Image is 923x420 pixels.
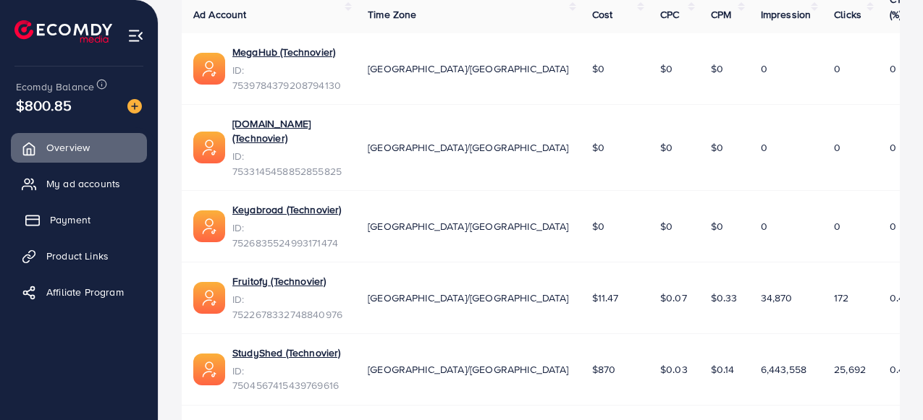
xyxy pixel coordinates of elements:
span: Ad Account [193,7,247,22]
span: Time Zone [368,7,416,22]
span: Clicks [834,7,861,22]
span: 0 [761,61,767,76]
span: CPC [660,7,679,22]
span: ID: 7539784379208794130 [232,63,345,93]
span: Payment [50,213,90,227]
span: $0.07 [660,291,687,305]
a: Fruitofy (Technovier) [232,274,326,288]
img: ic-ads-acc.e4c84228.svg [193,353,225,385]
span: 0 [890,219,896,233]
img: ic-ads-acc.e4c84228.svg [193,132,225,163]
span: $800.85 [16,95,72,116]
span: 0 [890,140,896,155]
a: MegaHub (Technovier) [232,45,335,59]
span: ID: 7526835524993171474 [232,220,345,250]
a: StudyShed (Technovier) [232,346,341,360]
span: $0 [711,219,723,233]
span: $0 [711,140,723,155]
span: $0 [592,219,604,233]
span: [GEOGRAPHIC_DATA]/[GEOGRAPHIC_DATA] [368,362,569,377]
span: $0 [592,61,604,76]
span: $0 [711,61,723,76]
span: ID: 7533145458852855825 [232,149,345,179]
span: Impression [761,7,812,22]
span: $11.47 [592,291,619,305]
span: Affiliate Program [46,285,124,299]
a: Affiliate Program [11,278,147,307]
span: CPM [711,7,731,22]
span: $0 [592,140,604,155]
span: $0.33 [711,291,738,305]
img: image [127,99,142,113]
span: 6,443,558 [761,362,806,377]
span: 25,692 [834,362,866,377]
span: [GEOGRAPHIC_DATA]/[GEOGRAPHIC_DATA] [368,61,569,76]
a: [DOMAIN_NAME] (Technovier) [232,116,345,146]
span: 0 [834,61,840,76]
span: 0 [834,219,840,233]
img: menu [127,27,144,44]
span: $0.14 [711,362,735,377]
span: 0.49 [890,291,911,305]
span: [GEOGRAPHIC_DATA]/[GEOGRAPHIC_DATA] [368,291,569,305]
span: My ad accounts [46,176,120,191]
span: [GEOGRAPHIC_DATA]/[GEOGRAPHIC_DATA] [368,219,569,233]
img: logo [14,20,112,43]
span: Ecomdy Balance [16,80,94,94]
span: $0 [660,61,673,76]
span: ID: 7522678332748840976 [232,292,345,322]
img: ic-ads-acc.e4c84228.svg [193,210,225,242]
a: Payment [11,205,147,234]
iframe: Chat [861,355,912,409]
span: Overview [46,140,90,155]
span: 34,870 [761,291,793,305]
img: ic-ads-acc.e4c84228.svg [193,53,225,85]
span: $0 [660,219,673,233]
span: $0.03 [660,362,688,377]
span: [GEOGRAPHIC_DATA]/[GEOGRAPHIC_DATA] [368,140,569,155]
a: Keyabroad (Technovier) [232,202,342,217]
span: 0 [761,219,767,233]
span: ID: 7504567415439769616 [232,364,345,393]
span: Product Links [46,249,109,263]
span: 0 [761,140,767,155]
span: 0 [834,140,840,155]
span: 0 [890,61,896,76]
img: ic-ads-acc.e4c84228.svg [193,282,225,314]
a: Product Links [11,241,147,270]
span: $0 [660,140,673,155]
span: 172 [834,291,848,305]
span: $870 [592,362,616,377]
span: Cost [592,7,613,22]
a: Overview [11,133,147,162]
a: My ad accounts [11,169,147,198]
